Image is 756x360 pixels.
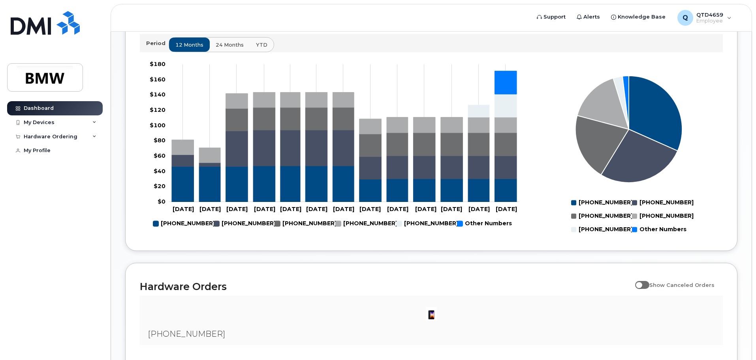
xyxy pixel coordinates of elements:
[495,71,517,94] g: Other Numbers
[150,122,165,129] tspan: $100
[696,11,723,18] span: QTD4659
[649,282,715,288] span: Show Canceled Orders
[216,41,244,49] span: 24 months
[672,10,737,26] div: QTD4659
[531,9,571,25] a: Support
[423,306,439,322] img: image20231002-3703462-10zne2t.jpeg
[683,13,688,23] span: Q
[140,281,631,292] h2: Hardware Orders
[148,329,225,339] span: [PHONE_NUMBER]
[575,76,682,183] g: Series
[150,91,165,98] tspan: $140
[256,41,267,49] span: YTD
[397,217,458,230] g: 864-652-5425
[387,205,408,213] tspan: [DATE]
[583,13,600,21] span: Alerts
[606,9,671,25] a: Knowledge Base
[359,205,381,213] tspan: [DATE]
[150,60,519,230] g: Chart
[333,205,354,213] tspan: [DATE]
[336,217,397,230] g: 864-768-9289
[172,92,517,163] g: 864-768-9289
[618,13,666,21] span: Knowledge Base
[496,205,517,213] tspan: [DATE]
[173,205,194,213] tspan: [DATE]
[571,196,694,236] g: Legend
[571,9,606,25] a: Alerts
[214,217,276,230] g: 864-765-6648
[150,60,165,68] tspan: $180
[158,198,165,205] tspan: $0
[415,205,436,213] tspan: [DATE]
[154,137,165,144] tspan: $80
[150,76,165,83] tspan: $160
[468,94,517,117] g: 864-652-5425
[153,217,512,230] g: Legend
[199,205,221,213] tspan: [DATE]
[468,205,490,213] tspan: [DATE]
[275,217,337,230] g: 864-748-8149
[226,107,517,156] g: 864-748-8149
[154,183,165,190] tspan: $20
[635,277,641,284] input: Show Canceled Orders
[441,205,462,213] tspan: [DATE]
[154,168,165,175] tspan: $40
[254,205,275,213] tspan: [DATE]
[172,130,517,179] g: 864-765-6648
[146,40,169,47] p: Period
[457,217,512,230] g: Other Numbers
[280,205,301,213] tspan: [DATE]
[150,106,165,113] tspan: $120
[571,76,694,236] g: Chart
[226,205,248,213] tspan: [DATE]
[172,166,517,202] g: 864-705-8024
[306,205,327,213] tspan: [DATE]
[543,13,566,21] span: Support
[153,217,215,230] g: 864-705-8024
[154,152,165,159] tspan: $60
[722,326,750,354] iframe: Messenger Launcher
[696,18,723,24] span: Employee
